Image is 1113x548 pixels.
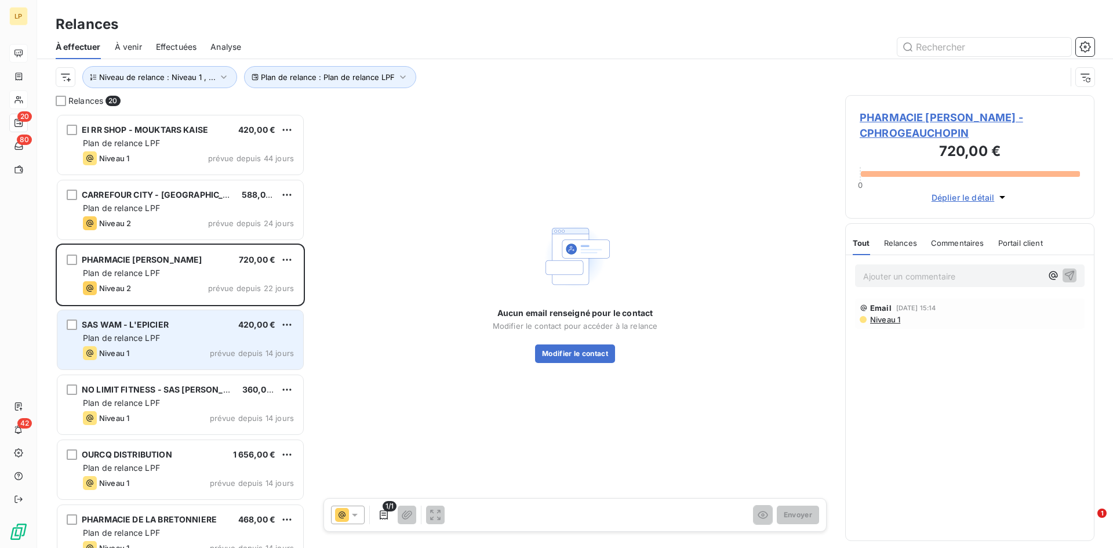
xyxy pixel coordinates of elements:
span: Niveau 1 [99,413,129,423]
span: Portail client [998,238,1043,248]
span: EI RR SHOP - MOUKTARS KAISE [82,125,208,135]
span: prévue depuis 22 jours [208,284,294,293]
span: 420,00 € [238,125,275,135]
span: Plan de relance : Plan de relance LPF [261,72,395,82]
span: 588,00 € [242,190,279,199]
img: Empty state [538,219,612,293]
span: prévue depuis 44 jours [208,154,294,163]
button: Niveau de relance : Niveau 1 , ... [82,66,237,88]
span: Plan de relance LPF [83,398,160,408]
span: prévue depuis 14 jours [210,413,294,423]
a: 80 [9,137,27,155]
span: 0 [858,180,863,190]
span: CARREFOUR CITY - [GEOGRAPHIC_DATA] [82,190,247,199]
span: prévue depuis 14 jours [210,349,294,358]
span: 20 [17,111,32,122]
span: NO LIMIT FITNESS - SAS [PERSON_NAME] [82,384,251,394]
span: Niveau 2 [99,284,131,293]
h3: 720,00 € [860,141,1080,164]
span: Plan de relance LPF [83,138,160,148]
span: Déplier le détail [932,191,995,204]
img: Logo LeanPay [9,522,28,541]
a: 20 [9,114,27,132]
div: grid [56,114,305,548]
input: Rechercher [897,38,1071,56]
span: 468,00 € [238,514,275,524]
span: Plan de relance LPF [83,268,160,278]
h3: Relances [56,14,118,35]
span: prévue depuis 24 jours [208,219,294,228]
span: prévue depuis 14 jours [210,478,294,488]
span: Plan de relance LPF [83,333,160,343]
button: Envoyer [777,506,819,524]
span: Plan de relance LPF [83,528,160,538]
span: [DATE] 15:14 [896,304,936,311]
button: Déplier le détail [928,191,1012,204]
span: Modifier le contact pour accéder à la relance [493,321,658,331]
span: Analyse [210,41,241,53]
span: PHARMACIE [PERSON_NAME] [82,255,202,264]
span: SAS WAM - L'EPICIER [82,320,169,329]
span: Niveau 1 [869,315,900,324]
span: 1/1 [383,501,397,511]
span: Plan de relance LPF [83,463,160,473]
span: Email [870,303,892,313]
span: 42 [17,418,32,429]
button: Modifier le contact [535,344,615,363]
span: 360,00 € [242,384,279,394]
span: Niveau 1 [99,349,129,358]
span: OURCQ DISTRIBUTION [82,449,172,459]
span: 420,00 € [238,320,275,329]
span: 1 656,00 € [233,449,276,459]
span: PHARMACIE DE LA BRETONNIERE [82,514,217,524]
span: Aucun email renseigné pour le contact [497,307,653,319]
span: PHARMACIE [PERSON_NAME] - CPHROGEAUCHOPIN [860,110,1080,141]
span: Niveau 2 [99,219,131,228]
button: Plan de relance : Plan de relance LPF [244,66,416,88]
span: Plan de relance LPF [83,203,160,213]
span: 720,00 € [239,255,275,264]
iframe: Intercom live chat [1074,509,1101,536]
span: Tout [853,238,870,248]
div: LP [9,7,28,26]
span: Effectuées [156,41,197,53]
span: Niveau 1 [99,478,129,488]
span: À venir [115,41,142,53]
span: Relances [68,95,103,107]
span: Niveau 1 [99,154,129,163]
span: 1 [1097,509,1107,518]
span: Relances [884,238,917,248]
span: Niveau de relance : Niveau 1 , ... [99,72,216,82]
span: À effectuer [56,41,101,53]
span: 80 [17,135,32,145]
span: 20 [106,96,120,106]
span: Commentaires [931,238,984,248]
